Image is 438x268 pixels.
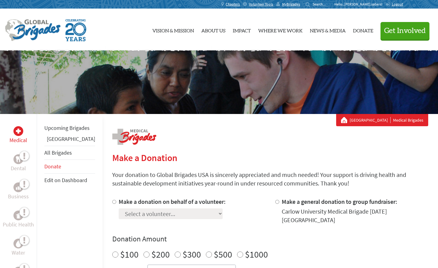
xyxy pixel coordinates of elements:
li: All Brigades [44,146,95,160]
a: Impact [233,14,251,46]
span: Chapters [226,2,240,7]
label: $200 [151,248,170,260]
a: About Us [201,14,225,46]
a: News & Media [310,14,346,46]
img: logo-medical.png [112,129,156,145]
label: $100 [120,248,139,260]
a: WaterWater [12,239,25,257]
p: Business [8,192,29,201]
li: Donate [44,160,95,174]
img: Water [16,240,21,247]
input: Search... [313,2,330,6]
label: $1000 [245,248,268,260]
a: Where We Work [258,14,303,46]
img: Global Brigades Celebrating 20 Years [65,19,86,41]
label: $500 [214,248,232,260]
div: Business [13,182,23,192]
li: Edit on Dashboard [44,174,95,187]
a: DentalDental [11,154,26,173]
div: Medical Brigades [341,117,423,123]
h2: Make a Donation [112,152,428,163]
div: Medical [13,126,23,136]
label: $300 [183,248,201,260]
a: Logout [385,2,403,7]
p: Public Health [3,220,34,229]
span: Volunteer Tools [249,2,273,7]
p: Your donation to Global Brigades USA is sincerely appreciated and much needed! Your support is dr... [112,171,428,188]
span: MyBrigades [282,2,300,7]
button: Get Involved [380,22,429,39]
a: Donate [44,163,61,170]
a: Upcoming Brigades [44,124,90,131]
a: Edit on Dashboard [44,177,87,184]
img: Medical [16,129,21,134]
a: Donate [353,14,373,46]
div: Water [13,239,23,248]
a: [GEOGRAPHIC_DATA] [47,135,95,142]
li: Upcoming Brigades [44,121,95,135]
h4: Donation Amount [112,234,428,244]
a: Vision & Mission [152,14,194,46]
span: Get Involved [384,27,426,35]
p: Medical [9,136,27,145]
p: Hello, [PERSON_NAME].sabers! [334,2,385,7]
img: Public Health [16,212,21,218]
a: All Brigades [44,149,72,156]
img: Business [16,185,21,190]
a: MedicalMedical [9,126,27,145]
span: Logout [392,2,403,6]
div: Public Health [13,211,23,220]
div: Dental [13,154,23,164]
p: Water [12,248,25,257]
img: Global Brigades Logo [5,19,61,41]
a: Public HealthPublic Health [3,211,34,229]
div: Carlow University Medical Brigade [DATE] [GEOGRAPHIC_DATA] [282,207,429,224]
li: Belize [44,135,95,146]
a: [GEOGRAPHIC_DATA] [350,117,391,123]
label: Make a donation on behalf of a volunteer: [119,198,226,205]
img: Dental [16,156,21,162]
a: BusinessBusiness [8,182,29,201]
label: Make a general donation to group fundraiser: [282,198,397,205]
p: Dental [11,164,26,173]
